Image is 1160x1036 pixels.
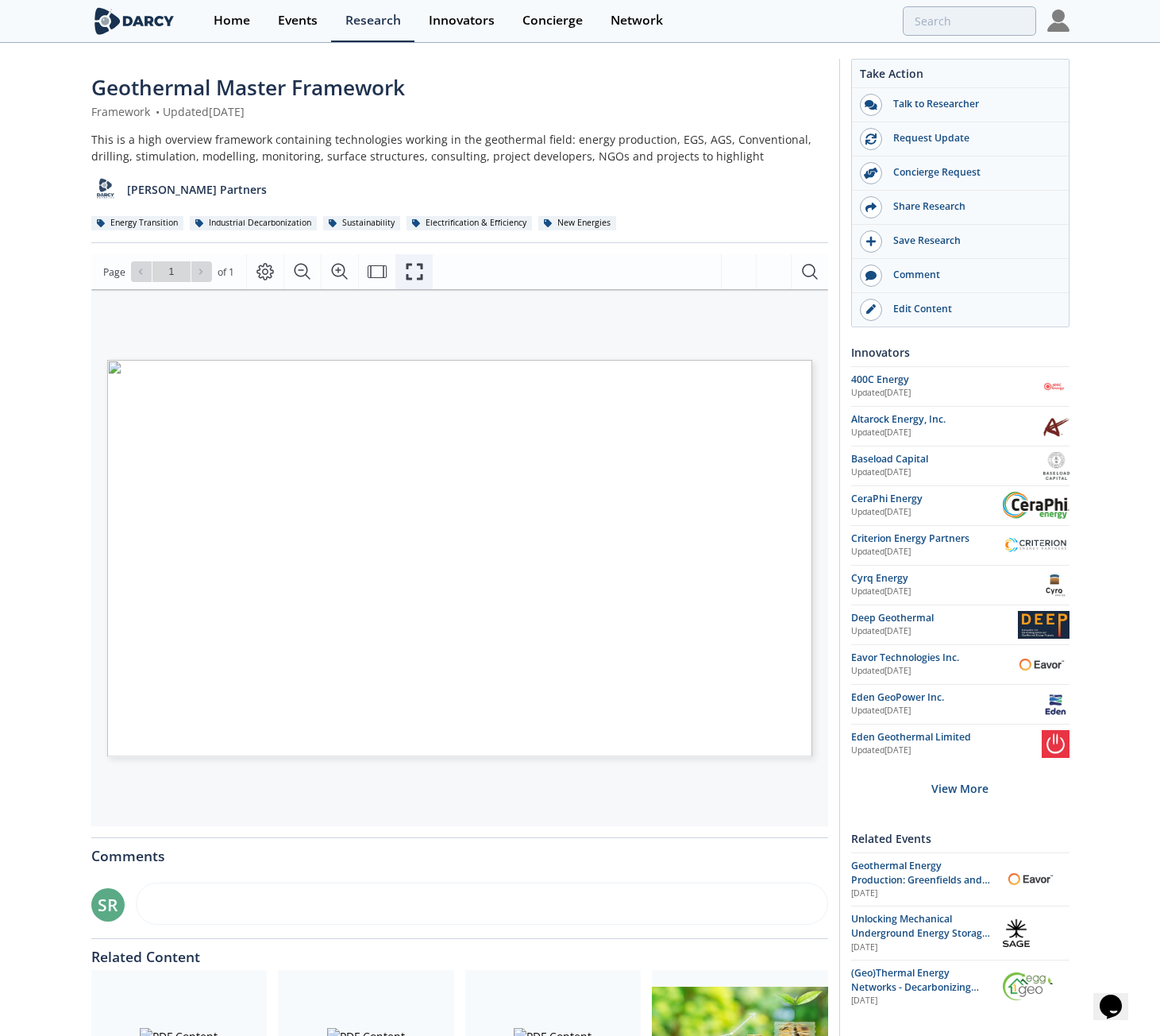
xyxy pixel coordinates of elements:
span: Geothermal Energy Production: Greenfields and O&G Retrofits [851,859,990,902]
div: Request Update [882,131,1060,145]
img: Eavor Technologies Inc. [1003,865,1058,893]
img: Eden GeoPower Inc. [1042,690,1069,718]
div: Updated [DATE] [851,427,1042,439]
div: Updated [DATE] [851,387,1042,400]
div: View More [851,763,1069,814]
div: Comments [91,838,828,864]
a: Baseload Capital Updated[DATE] Baseload Capital [851,452,1069,480]
div: [DATE] [851,887,992,900]
div: Eden GeoPower Inc. [851,690,1042,705]
iframe: chat widget [1093,972,1144,1020]
div: Cyrq Energy [851,571,1042,586]
div: SR [91,888,125,922]
div: CeraPhi Energy [851,492,1003,506]
p: [PERSON_NAME] Partners [127,181,267,198]
div: Industrial Decarbonization [190,216,318,230]
div: Sustainability [323,216,401,230]
div: Events [278,14,318,27]
div: Related Events [851,825,1069,852]
div: Eden Geothermal Limited [851,730,1042,744]
span: (Geo)Thermal Energy Networks - Decarbonizing Heating and Cooling [851,966,979,1009]
div: Home [214,14,250,27]
div: Research [345,14,401,27]
img: Profile [1047,10,1069,32]
img: CeraPhi Energy [1003,492,1069,518]
div: Edit Content [882,302,1060,316]
div: Related Content [91,939,828,964]
img: Eavor Technologies Inc. [1014,651,1069,678]
span: • [153,104,163,119]
a: Altarock Energy, Inc. Updated[DATE] Altarock Energy, Inc. [851,412,1069,440]
div: Concierge [522,14,583,27]
div: [DATE] [851,995,992,1007]
div: [DATE] [851,941,992,954]
div: Talk to Researcher [882,97,1060,111]
img: Cyrq Energy [1042,571,1069,599]
a: Geothermal Energy Production: Greenfields and O&G Retrofits [DATE] Eavor Technologies Inc. [851,859,1069,901]
div: Framework Updated [DATE] [91,103,828,120]
span: Geothermal Master Framework [91,73,405,102]
img: logo-wide.svg [91,7,178,35]
img: Eden Geothermal Limited [1042,730,1069,758]
div: Energy Transition [91,216,184,230]
div: This is a high overview framework containing technologies working in the geothermal field: energy... [91,131,828,164]
a: CeraPhi Energy Updated[DATE] CeraPhi Energy [851,492,1069,520]
div: Updated [DATE] [851,665,1014,678]
div: Updated [DATE] [851,625,1018,638]
div: Electrification & Efficiency [407,216,533,230]
img: Criterion Energy Partners [1003,536,1069,553]
div: Concierge Request [882,165,1060,180]
span: Unlocking Mechanical Underground Energy Storage and Geothermal Power Generation [851,912,990,969]
a: Eden Geothermal Limited Updated[DATE] Eden Geothermal Limited [851,730,1069,758]
div: 400C Energy [851,373,1042,387]
img: Deep Geothermal [1018,611,1069,639]
div: Updated [DATE] [851,705,1042,717]
a: (Geo)Thermal Energy Networks - Decarbonizing Heating and Cooling [DATE] Egg Geothermal [851,966,1069,1008]
input: Advanced Search [903,6,1036,36]
img: Egg Geothermal [1003,972,1054,1000]
div: Innovators [851,338,1069,366]
div: Updated [DATE] [851,586,1042,598]
div: Updated [DATE] [851,466,1043,479]
a: Unlocking Mechanical Underground Energy Storage and Geothermal Power Generation [DATE] Sage Geosy... [851,912,1069,954]
div: Comment [882,268,1060,282]
div: Altarock Energy, Inc. [851,412,1042,427]
a: 400C Energy Updated[DATE] 400C Energy [851,373,1069,400]
div: Deep Geothermal [851,611,1018,625]
div: Updated [DATE] [851,744,1042,757]
div: Updated [DATE] [851,506,1003,519]
img: Altarock Energy, Inc. [1042,412,1069,440]
div: Innovators [429,14,495,27]
div: Save Research [882,234,1060,248]
div: Updated [DATE] [851,546,1003,559]
div: Network [611,14,663,27]
div: Share Research [882,199,1060,214]
div: Criterion Energy Partners [851,532,1003,546]
div: Baseload Capital [851,452,1043,466]
a: Deep Geothermal Updated[DATE] Deep Geothermal [851,611,1069,639]
div: Take Action [852,65,1069,88]
a: Eden GeoPower Inc. Updated[DATE] Eden GeoPower Inc. [851,690,1069,718]
div: Eavor Technologies Inc. [851,651,1014,665]
a: Eavor Technologies Inc. Updated[DATE] Eavor Technologies Inc. [851,651,1069,678]
div: New Energies [538,216,617,230]
a: Cyrq Energy Updated[DATE] Cyrq Energy [851,571,1069,599]
img: 400C Energy [1042,373,1069,400]
a: Edit Content [852,293,1069,327]
a: Criterion Energy Partners Updated[DATE] Criterion Energy Partners [851,532,1069,559]
img: Baseload Capital [1043,452,1069,480]
img: Sage Geosystems [1003,919,1031,947]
